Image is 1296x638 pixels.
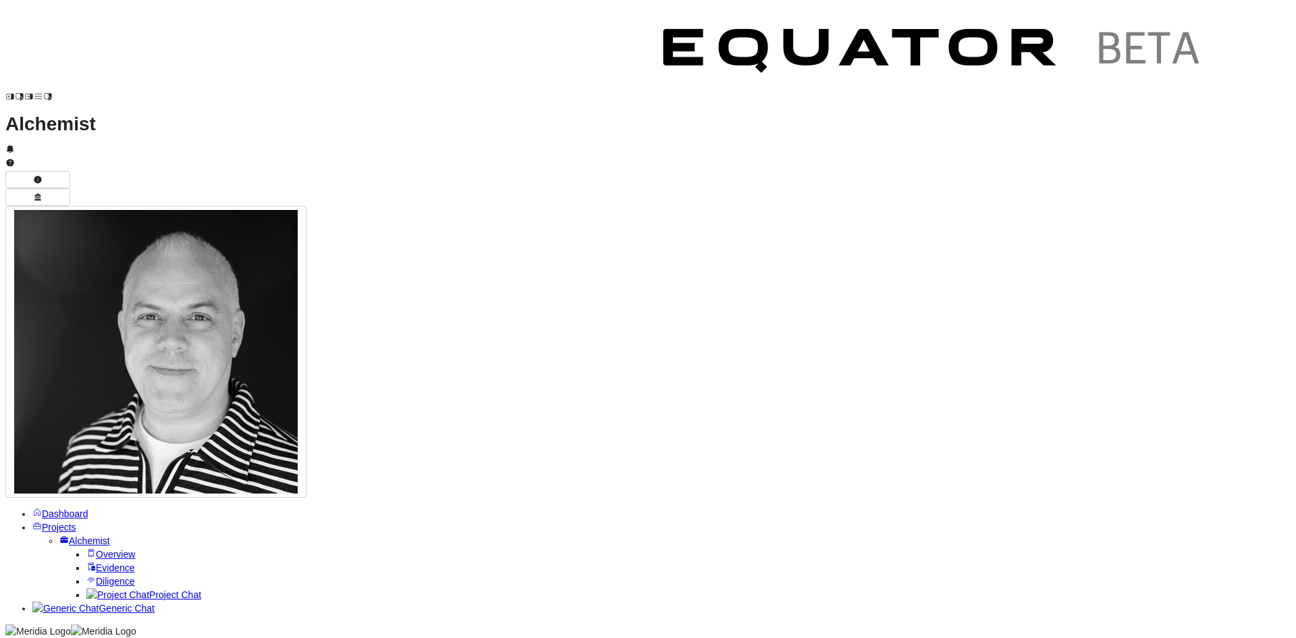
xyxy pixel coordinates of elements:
[96,576,135,587] span: Diligence
[32,603,155,614] a: Generic ChatGeneric Chat
[86,549,135,560] a: Overview
[96,549,135,560] span: Overview
[86,576,135,587] a: Diligence
[32,508,88,519] a: Dashboard
[86,562,135,573] a: Evidence
[53,5,640,101] img: Customer Logo
[42,508,88,519] span: Dashboard
[86,589,201,600] a: Project ChatProject Chat
[5,624,71,638] img: Meridia Logo
[32,522,76,533] a: Projects
[32,602,99,615] img: Generic Chat
[5,117,1291,131] h1: Alchemist
[59,535,110,546] a: Alchemist
[149,589,201,600] span: Project Chat
[69,535,110,546] span: Alchemist
[86,588,149,602] img: Project Chat
[96,562,135,573] span: Evidence
[42,522,76,533] span: Projects
[640,5,1227,101] img: Customer Logo
[14,210,298,494] img: Profile Icon
[71,624,136,638] img: Meridia Logo
[99,603,154,614] span: Generic Chat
